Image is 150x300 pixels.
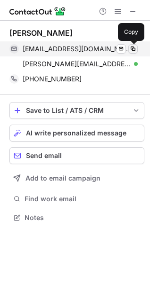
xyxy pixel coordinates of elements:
[23,60,131,68] span: [PERSON_NAME][EMAIL_ADDRESS][DOMAIN_NAME]
[9,147,144,164] button: Send email
[9,192,144,205] button: Find work email
[23,45,131,53] span: [EMAIL_ADDRESS][DOMAIN_NAME]
[26,152,62,159] span: Send email
[9,125,144,142] button: AI write personalized message
[9,28,73,38] div: [PERSON_NAME]
[26,107,128,114] div: Save to List / ATS / CRM
[25,213,141,222] span: Notes
[25,195,141,203] span: Find work email
[9,170,144,187] button: Add to email campaign
[9,6,66,17] img: ContactOut v5.3.10
[9,211,144,224] button: Notes
[23,75,82,83] span: [PHONE_NUMBER]
[26,129,126,137] span: AI write personalized message
[25,174,100,182] span: Add to email campaign
[9,102,144,119] button: save-profile-one-click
